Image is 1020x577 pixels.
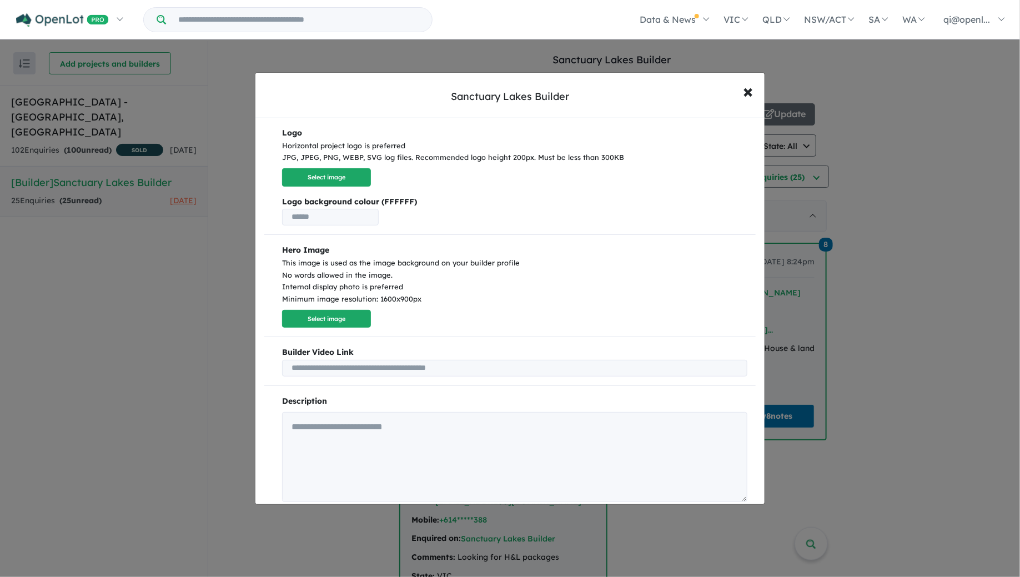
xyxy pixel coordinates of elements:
[16,13,109,27] img: Openlot PRO Logo White
[944,14,991,25] span: qi@openl...
[282,168,371,187] button: Select image
[168,8,430,32] input: Try estate name, suburb, builder or developer
[282,140,747,164] div: Horizontal project logo is preferred JPG, JPEG, PNG, WEBP, SVG log files. Recommended logo height...
[282,195,747,209] b: Logo background colour (FFFFFF)
[282,128,302,138] b: Logo
[282,395,747,408] p: Description
[282,346,747,359] b: Builder Video Link
[282,310,371,328] button: Select image
[743,79,753,103] span: ×
[282,245,329,255] b: Hero Image
[282,257,747,305] div: This image is used as the image background on your builder profile No words allowed in the image....
[451,89,569,104] div: Sanctuary Lakes Builder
